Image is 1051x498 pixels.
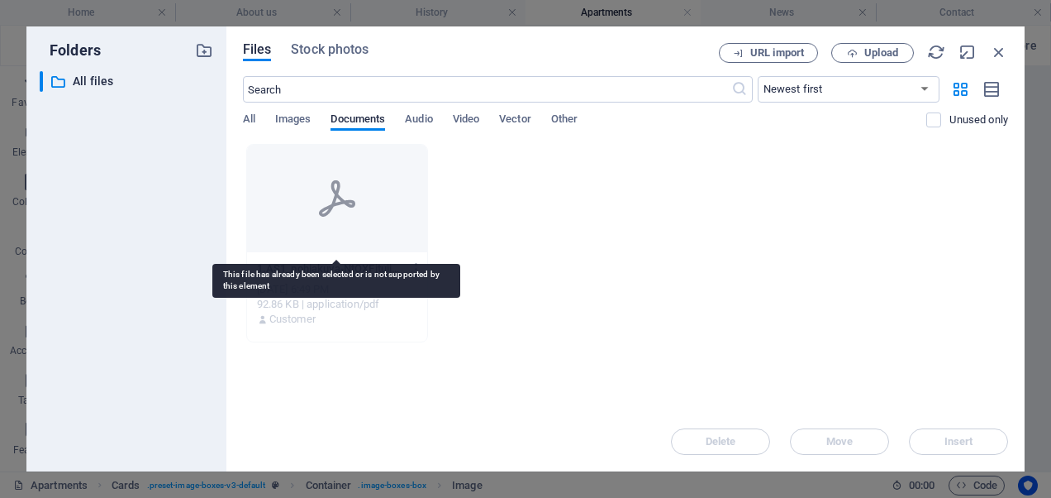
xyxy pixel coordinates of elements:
span: Images [275,109,311,132]
span: Documents [331,109,385,132]
div: [DATE] 6:49 PM [257,282,418,297]
button: URL import [719,43,818,63]
span: Vector [499,109,531,132]
i: Close [990,43,1008,61]
span: Stock photos [291,40,369,60]
span: Video [453,109,479,132]
p: Displays only files that are not in use on the website. Files added during this session can still... [949,113,1008,127]
span: URL import [750,48,804,58]
span: Upload [864,48,898,58]
span: Other [551,109,578,132]
input: Search [243,76,731,103]
div: ​ [40,71,43,92]
span: Audio [405,109,432,132]
p: 1.AS1_pohjakuva-NtOXFjtuijwCM7_9VqzaWw.pdf [257,261,402,276]
span: All [243,109,255,132]
i: Minimize [958,43,977,61]
p: Customer [269,312,316,327]
span: Files [243,40,272,60]
button: Upload [831,43,914,63]
div: 92.86 KB | application/pdf [257,297,418,312]
p: All files [73,72,183,91]
p: Folders [40,40,101,61]
i: Create new folder [195,41,213,60]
